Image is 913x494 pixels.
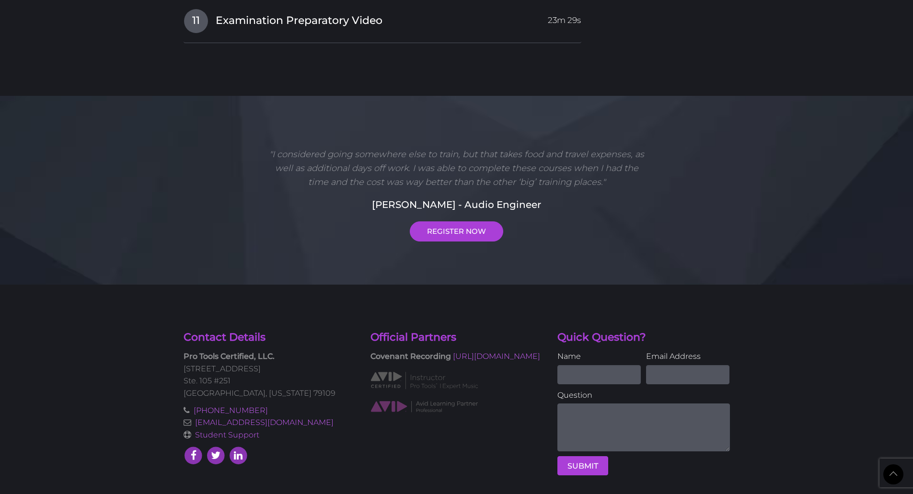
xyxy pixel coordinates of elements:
span: Examination Preparatory Video [216,13,382,28]
h4: Quick Question? [557,330,730,345]
p: [STREET_ADDRESS] Ste. 105 #251 [GEOGRAPHIC_DATA], [US_STATE] 79109 [184,350,356,399]
a: 11Examination Preparatory Video23m 29s [184,9,582,29]
img: AVID Learning Partner classification logo [370,400,478,413]
a: [URL][DOMAIN_NAME] [453,352,540,361]
h5: [PERSON_NAME] - Audio Engineer [184,197,730,212]
a: [EMAIL_ADDRESS][DOMAIN_NAME] [195,418,334,427]
button: SUBMIT [557,456,608,475]
span: 11 [184,9,208,33]
img: AVID Expert Instructor classification logo [370,370,478,391]
h4: Contact Details [184,330,356,345]
label: Question [557,389,730,402]
h4: Official Partners [370,330,543,345]
a: [PHONE_NUMBER] [194,406,268,415]
label: Email Address [646,350,729,363]
strong: Covenant Recording [370,352,451,361]
label: Name [557,350,641,363]
a: Student Support [195,430,259,439]
strong: Pro Tools Certified, LLC. [184,352,275,361]
a: Back to Top [883,464,903,484]
span: 23m 29s [548,9,581,26]
p: "I considered going somewhere else to train, but that takes food and travel expenses, as well as ... [266,148,648,189]
a: REGISTER NOW [410,221,503,241]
